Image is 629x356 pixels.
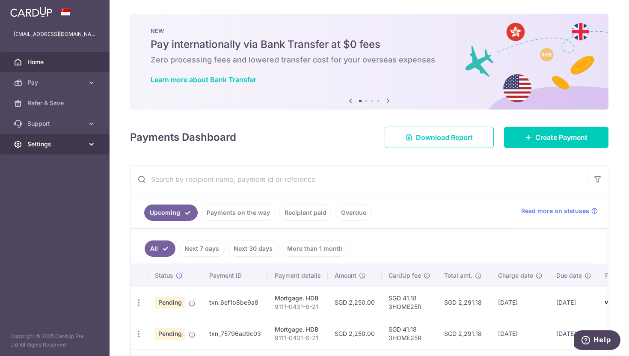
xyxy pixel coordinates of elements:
img: Bank transfer banner [130,14,608,110]
span: Home [27,58,84,66]
span: Refer & Save [27,99,84,107]
span: Pending [155,297,185,309]
img: Bank Card [601,297,618,308]
span: Total amt. [444,271,472,280]
td: txn_6ef1b8be9a8 [202,287,268,318]
a: Read more on statuses [521,207,598,215]
td: SGD 2,291.18 [437,287,491,318]
td: SGD 2,250.00 [328,287,382,318]
a: Download Report [385,127,494,148]
span: Download Report [416,132,473,142]
td: [DATE] [549,318,598,349]
span: Pay [27,78,84,87]
td: SGD 41.18 3HOME25R [382,318,437,349]
td: txn_75796ad9c03 [202,318,268,349]
td: SGD 2,291.18 [437,318,491,349]
a: Create Payment [504,127,608,148]
td: [DATE] [491,287,549,318]
p: NEW [151,27,588,34]
span: Status [155,271,173,280]
a: Next 30 days [228,240,278,257]
a: Next 7 days [179,240,225,257]
p: 9111-0431-6-21 [275,334,321,342]
span: Support [27,119,84,128]
div: Mortgage. HDB [275,325,321,334]
td: SGD 2,250.00 [328,318,382,349]
a: Payments on the way [201,205,276,221]
a: Overdue [335,205,372,221]
a: Recipient paid [279,205,332,221]
a: Learn more about Bank Transfer [151,75,256,84]
span: Amount [335,271,356,280]
th: Payment ID [202,264,268,287]
h4: Payments Dashboard [130,130,236,145]
h5: Pay internationally via Bank Transfer at $0 fees [151,38,588,51]
span: Due date [556,271,582,280]
h6: Zero processing fees and lowered transfer cost for your overseas expenses [151,55,588,65]
iframe: Opens a widget where you can find more information [574,330,620,352]
img: CardUp [10,7,52,17]
td: [DATE] [549,287,598,318]
span: Settings [27,140,84,148]
th: Payment details [268,264,328,287]
p: [EMAIL_ADDRESS][DOMAIN_NAME] [14,30,96,39]
div: Mortgage. HDB [275,294,321,303]
a: All [145,240,175,257]
img: Bank Card [601,329,618,339]
span: Create Payment [535,132,587,142]
a: Upcoming [144,205,198,221]
p: 9111-0431-6-21 [275,303,321,311]
td: [DATE] [491,318,549,349]
td: SGD 41.18 3HOME25R [382,287,437,318]
span: Pending [155,328,185,340]
a: More than 1 month [282,240,348,257]
input: Search by recipient name, payment id or reference [131,166,587,193]
span: CardUp fee [389,271,421,280]
span: Read more on statuses [521,207,589,215]
span: Charge date [498,271,533,280]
